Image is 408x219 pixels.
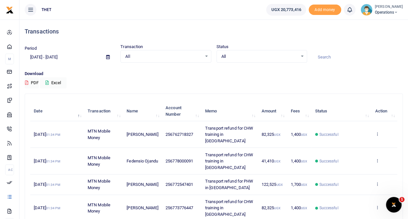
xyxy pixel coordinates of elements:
[123,101,162,121] th: Name: activate to sort column ascending
[127,182,158,187] span: [PERSON_NAME]
[205,152,253,170] span: Transport refund for CHW training in [GEOGRAPHIC_DATA]
[301,183,307,187] small: UGX
[25,28,403,35] h4: Transactions
[287,101,311,121] th: Fees: activate to sort column ascending
[127,205,158,210] span: [PERSON_NAME]
[34,182,60,187] span: [DATE]
[162,101,202,121] th: Account Number: activate to sort column ascending
[39,7,54,13] span: THET
[127,132,158,137] span: [PERSON_NAME]
[361,4,372,16] img: profile-user
[25,52,101,63] input: select period
[361,4,403,16] a: profile-user [PERSON_NAME] Operations
[6,6,14,14] img: logo-small
[84,101,123,121] th: Transaction: activate to sort column ascending
[221,53,298,60] span: All
[386,197,402,213] iframe: Intercom live chat
[291,132,307,137] span: 1,400
[312,52,403,63] input: Search
[375,9,403,15] span: Operations
[25,45,37,52] label: Period
[311,101,371,121] th: Status: activate to sort column ascending
[34,159,60,163] span: [DATE]
[25,71,403,77] p: Download
[301,160,307,163] small: UGX
[266,4,306,16] a: UGX 20,773,416
[40,77,67,88] button: Excel
[25,77,39,88] button: PDF
[166,182,193,187] span: 256772547401
[46,206,60,210] small: 01:34 PM
[309,7,341,12] a: Add money
[34,132,60,137] span: [DATE]
[6,7,14,12] a: logo-small logo-large logo-large
[301,133,307,136] small: UGX
[309,5,341,15] li: Toup your wallet
[271,6,301,13] span: UGX 20,773,416
[274,160,280,163] small: UGX
[291,205,307,210] span: 1,400
[202,101,258,121] th: Memo: activate to sort column ascending
[216,44,229,50] label: Status
[5,164,14,175] li: Ac
[276,183,282,187] small: UGX
[125,53,202,60] span: All
[319,158,338,164] span: Successful
[262,132,280,137] span: 82,325
[205,199,253,217] span: Transport refund for CHW training in [GEOGRAPHIC_DATA]
[88,179,110,190] span: MTN Mobile Money
[274,133,280,136] small: UGX
[309,5,341,15] span: Add money
[88,202,110,214] span: MTN Mobile Money
[319,205,338,211] span: Successful
[274,206,280,210] small: UGX
[291,182,307,187] span: 1,700
[46,160,60,163] small: 01:34 PM
[166,132,193,137] span: 256762718327
[371,101,397,121] th: Action: activate to sort column ascending
[30,101,84,121] th: Date: activate to sort column descending
[5,54,14,64] li: M
[264,4,308,16] li: Wallet ballance
[166,159,193,163] span: 256778000091
[34,205,60,210] span: [DATE]
[205,179,253,190] span: Transport refund for PHW in [GEOGRAPHIC_DATA]
[301,206,307,210] small: UGX
[205,126,253,143] span: Transport refund for CHW training in [GEOGRAPHIC_DATA]
[262,205,280,210] span: 82,325
[120,44,143,50] label: Transaction
[258,101,287,121] th: Amount: activate to sort column ascending
[46,133,60,136] small: 01:34 PM
[375,4,403,10] small: [PERSON_NAME]
[88,155,110,167] span: MTN Mobile Money
[291,159,307,163] span: 1,400
[88,129,110,140] span: MTN Mobile Money
[399,197,404,202] span: 1
[262,182,283,187] span: 122,525
[127,159,158,163] span: Fedensio Ojandu
[166,205,193,210] span: 256773776447
[46,183,60,187] small: 01:34 PM
[319,182,338,187] span: Successful
[262,159,280,163] span: 41,410
[319,132,338,137] span: Successful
